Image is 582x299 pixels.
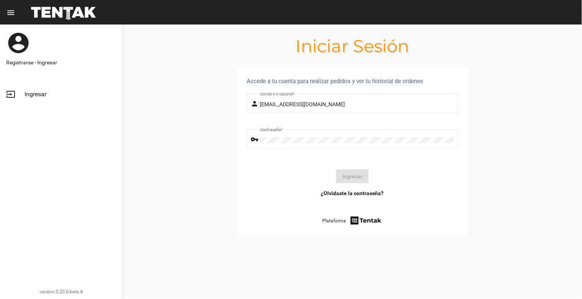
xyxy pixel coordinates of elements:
[6,31,31,55] mat-icon: account_circle
[6,288,116,296] div: version 0.20.0-beta.4
[322,215,383,226] a: Plataforma
[251,99,260,108] mat-icon: person
[6,90,15,99] mat-icon: input
[251,135,260,144] mat-icon: vpn_key
[6,8,15,17] mat-icon: menu
[6,59,116,66] a: Registrarse - Ingresar
[25,90,46,98] span: Ingresar
[123,40,582,52] h1: Iniciar Sesión
[322,217,346,225] span: Plataforma
[321,189,384,197] a: ¿Olvidaste la contraseña?
[336,169,369,183] button: Ingresar
[247,77,458,86] div: Accede a tu cuenta para realizar pedidos y ver tu historial de ordenes
[350,215,383,226] img: tentak-firm.png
